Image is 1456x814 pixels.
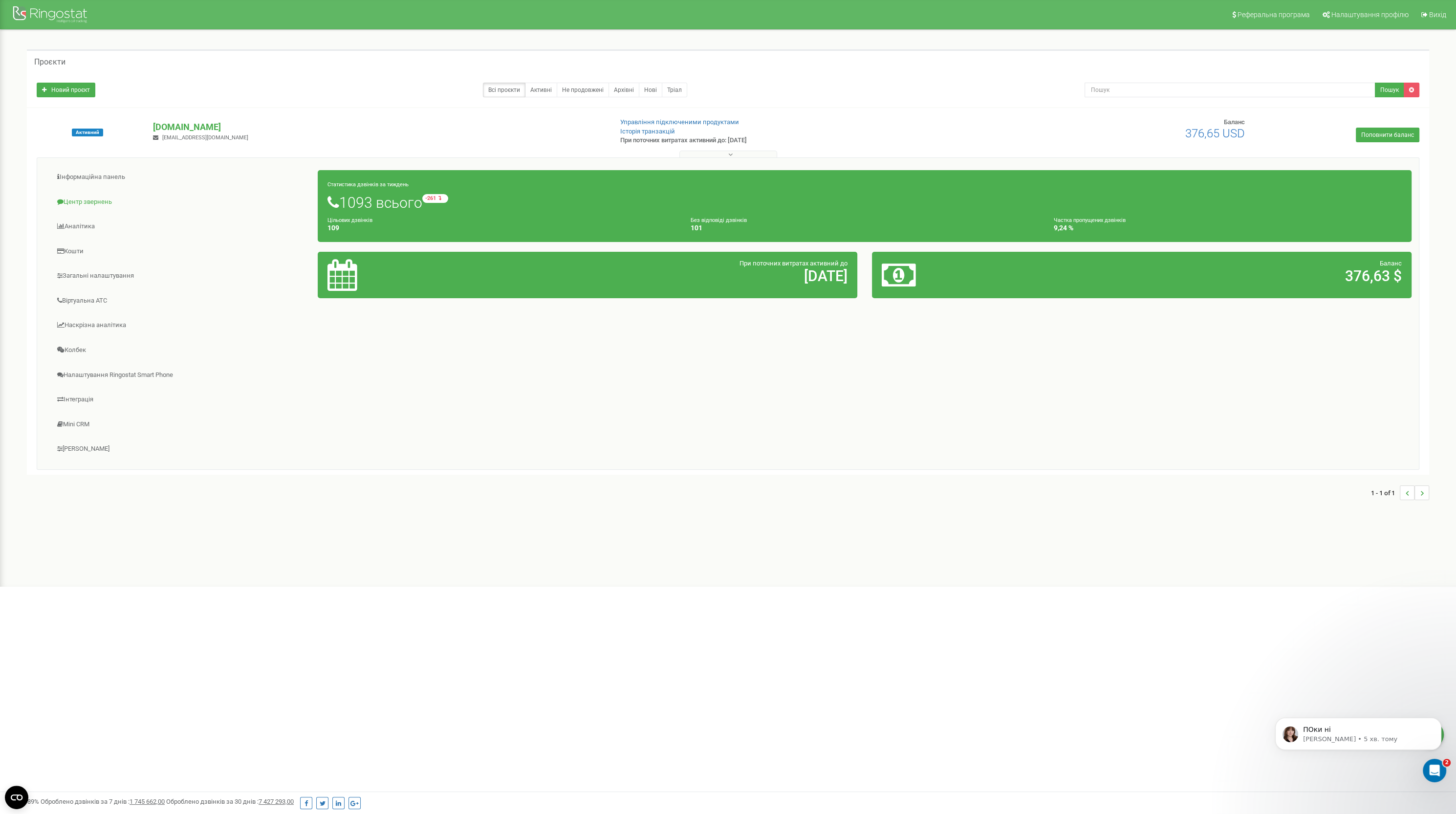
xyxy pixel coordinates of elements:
[1331,11,1409,19] span: Налаштування профілю
[1443,759,1451,767] span: 2
[620,128,675,135] a: Історія транзакцій
[44,190,318,214] a: Центр звернень
[639,83,662,97] a: Нові
[327,181,409,188] small: Статистика дзвінків за тиждень
[44,363,318,387] a: Налаштування Ringostat Smart Phone
[620,136,955,145] p: При поточних витратах активний до: [DATE]
[44,338,318,362] a: Колбек
[1185,127,1245,140] span: 376,65 USD
[5,786,28,809] button: Open CMP widget
[1371,485,1400,500] span: 1 - 1 of 1
[34,58,65,66] h5: Проєкти
[162,134,248,141] span: [EMAIL_ADDRESS][DOMAIN_NAME]
[620,118,739,126] a: Управління підключеними продуктами
[506,268,848,284] h2: [DATE]
[44,165,318,189] a: Інформаційна панель
[739,260,848,267] span: При поточних витратах активний до
[1356,128,1419,142] a: Поповнити баланс
[44,437,318,461] a: [PERSON_NAME]
[1053,217,1125,223] small: Частка пропущених дзвінків
[44,289,318,313] a: Віртуальна АТС
[1429,11,1446,19] span: Вихід
[44,264,318,288] a: Загальні налаштування
[44,215,318,239] a: Аналiтика
[44,240,318,264] a: Кошти
[327,194,1402,211] h1: 1093 всього
[327,224,676,232] h4: 109
[662,83,687,97] a: Тріал
[44,388,318,412] a: Інтеграція
[1260,697,1456,788] iframe: Intercom notifications повідомлення
[525,83,557,97] a: Активні
[1380,260,1402,267] span: Баланс
[72,129,103,136] span: Активний
[557,83,609,97] a: Не продовжені
[1053,224,1402,232] h4: 9,24 %
[691,224,1039,232] h4: 101
[422,194,448,203] small: -261
[1060,268,1402,284] h2: 376,63 $
[1238,11,1310,19] span: Реферальна програма
[1423,759,1446,782] iframe: Intercom live chat
[608,83,639,97] a: Архівні
[37,83,95,97] a: Новий проєкт
[327,217,372,223] small: Цільових дзвінків
[691,217,747,223] small: Без відповіді дзвінків
[1085,83,1375,97] input: Пошук
[153,121,604,133] p: [DOMAIN_NAME]
[1371,476,1429,510] nav: ...
[483,83,525,97] a: Всі проєкти
[44,313,318,337] a: Наскрізна аналітика
[1224,118,1245,126] span: Баланс
[1375,83,1404,97] button: Пошук
[44,413,318,437] a: Mini CRM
